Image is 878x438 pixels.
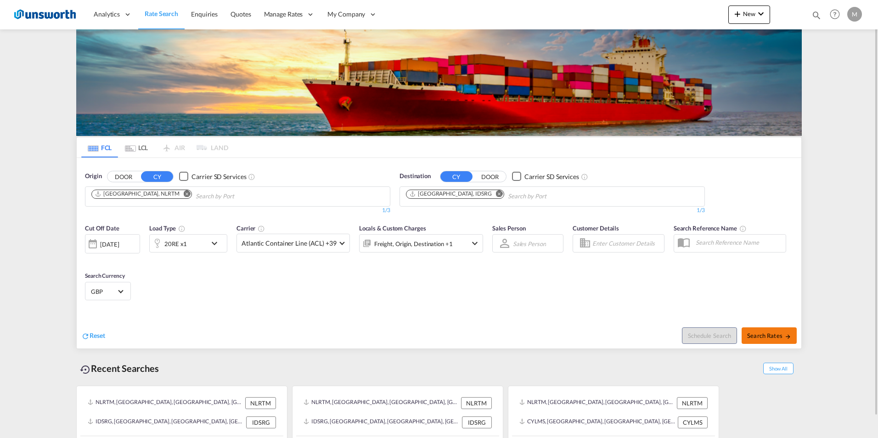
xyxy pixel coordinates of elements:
button: Remove [178,190,191,199]
input: Chips input. [196,189,283,204]
div: Press delete to remove this chip. [409,190,494,198]
input: Search Reference Name [691,236,786,249]
span: New [732,10,766,17]
span: Search Currency [85,272,125,279]
span: Help [827,6,843,22]
span: Show All [763,363,794,374]
div: Press delete to remove this chip. [95,190,181,198]
span: Enquiries [191,10,218,18]
md-select: Select Currency: £ GBPUnited Kingdom Pound [90,285,126,298]
input: Enter Customer Details [592,236,661,250]
div: NLRTM [245,397,276,409]
md-checkbox: Checkbox No Ink [179,172,246,181]
div: [DATE] [100,240,119,248]
span: Rate Search [145,10,178,17]
md-chips-wrap: Chips container. Use arrow keys to select chips. [405,187,599,204]
span: Carrier [236,225,265,232]
img: LCL+%26+FCL+BACKGROUND.png [76,29,802,136]
md-icon: icon-magnify [811,10,822,20]
div: NLRTM, Rotterdam, Netherlands, Western Europe, Europe [519,397,675,409]
div: M [847,7,862,22]
div: icon-magnify [811,10,822,24]
md-icon: Unchecked: Search for CY (Container Yard) services for all selected carriers.Checked : Search for... [581,173,588,180]
button: Remove [490,190,504,199]
button: CY [141,171,173,182]
div: IDSRG [246,416,276,428]
button: icon-plus 400-fgNewicon-chevron-down [728,6,770,24]
div: [DATE] [85,234,140,253]
button: Note: By default Schedule search will only considerorigin ports, destination ports and cut off da... [682,327,737,344]
md-tab-item: FCL [81,137,118,157]
md-checkbox: Checkbox No Ink [512,172,579,181]
span: Search Rates [747,332,791,339]
md-icon: icon-plus 400-fg [732,8,743,19]
div: 20RE x1 [164,237,187,250]
span: Reset [90,331,105,339]
span: Search Reference Name [674,225,747,232]
div: Semarang, IDSRG [409,190,492,198]
div: CYLMS [678,416,708,428]
button: CY [440,171,473,182]
div: 1/3 [85,207,390,214]
span: Quotes [231,10,251,18]
md-tab-item: LCL [118,137,155,157]
span: Atlantic Container Line (ACL) +39 [242,239,337,248]
div: NLRTM [677,397,708,409]
div: Recent Searches [76,358,163,379]
div: Carrier SD Services [524,172,579,181]
div: Carrier SD Services [191,172,246,181]
div: IDSRG [462,416,492,428]
div: Freight Origin Destination Factory Stuffingicon-chevron-down [359,234,483,253]
span: GBP [91,287,117,296]
md-select: Sales Person [512,237,547,250]
div: Freight Origin Destination Factory Stuffing [374,237,453,250]
img: 3748d800213711f08852f18dcb6d8936.jpg [14,4,76,25]
span: Load Type [149,225,186,232]
md-icon: Unchecked: Search for CY (Container Yard) services for all selected carriers.Checked : Search for... [248,173,255,180]
div: 1/3 [400,207,705,214]
md-icon: icon-chevron-down [469,238,480,249]
div: NLRTM, Rotterdam, Netherlands, Western Europe, Europe [88,397,243,409]
md-pagination-wrapper: Use the left and right arrow keys to navigate between tabs [81,137,228,157]
span: Origin [85,172,101,181]
div: 20RE x1icon-chevron-down [149,234,227,253]
div: CYLMS, Limassol, Cyprus, Southern Europe, Europe [519,416,675,428]
md-icon: icon-chevron-down [209,238,225,249]
span: Manage Rates [264,10,303,19]
span: Destination [400,172,431,181]
div: IDSRG, Semarang, Indonesia, South East Asia, Asia Pacific [88,416,244,428]
span: My Company [327,10,365,19]
md-icon: icon-chevron-down [755,8,766,19]
md-icon: icon-refresh [81,332,90,340]
span: Locals & Custom Charges [359,225,426,232]
span: Customer Details [573,225,619,232]
div: NLRTM [461,397,492,409]
button: DOOR [107,171,140,182]
md-icon: The selected Trucker/Carrierwill be displayed in the rate results If the rates are from another f... [258,225,265,232]
md-icon: icon-backup-restore [80,364,91,375]
md-icon: icon-information-outline [178,225,186,232]
div: Rotterdam, NLRTM [95,190,180,198]
span: Analytics [94,10,120,19]
md-icon: icon-arrow-right [785,333,791,340]
span: Cut Off Date [85,225,119,232]
div: Help [827,6,847,23]
div: OriginDOOR CY Checkbox No InkUnchecked: Search for CY (Container Yard) services for all selected ... [77,158,801,348]
span: Sales Person [492,225,526,232]
div: IDSRG, Semarang, Indonesia, South East Asia, Asia Pacific [304,416,460,428]
input: Chips input. [508,189,595,204]
md-chips-wrap: Chips container. Use arrow keys to select chips. [90,187,287,204]
div: icon-refreshReset [81,331,105,341]
div: NLRTM, Rotterdam, Netherlands, Western Europe, Europe [304,397,459,409]
md-icon: Your search will be saved by the below given name [739,225,747,232]
md-datepicker: Select [85,253,92,265]
button: DOOR [474,171,506,182]
button: Search Ratesicon-arrow-right [742,327,797,344]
